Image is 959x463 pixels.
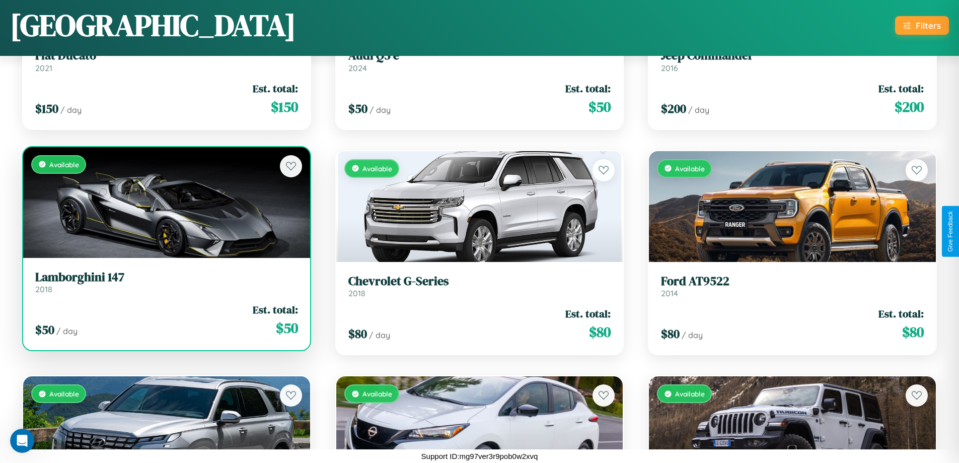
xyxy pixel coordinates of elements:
[49,160,79,169] span: Available
[895,97,924,117] span: $ 200
[35,284,52,294] span: 2018
[348,274,611,289] h3: Chevrolet G-Series
[348,48,611,73] a: Audi Q5 e2024
[947,211,954,252] div: Give Feedback
[10,429,34,453] iframe: Intercom live chat
[682,330,703,340] span: / day
[878,81,924,96] span: Est. total:
[895,16,949,35] button: Filters
[35,270,298,295] a: Lamborghini 1472018
[35,48,298,73] a: Fiat Ducato2021
[661,325,680,342] span: $ 80
[362,164,392,173] span: Available
[369,330,390,340] span: / day
[271,97,298,117] span: $ 150
[589,322,611,342] span: $ 80
[10,5,296,46] h1: [GEOGRAPHIC_DATA]
[253,302,298,317] span: Est. total:
[35,48,298,63] h3: Fiat Ducato
[661,48,924,63] h3: Jeep Commander
[878,306,924,321] span: Est. total:
[35,100,58,117] span: $ 150
[588,97,611,117] span: $ 50
[916,20,941,31] div: Filters
[276,318,298,338] span: $ 50
[35,63,52,73] span: 2021
[661,100,686,117] span: $ 200
[565,306,611,321] span: Est. total:
[675,389,705,398] span: Available
[688,105,709,115] span: / day
[370,105,391,115] span: / day
[348,325,367,342] span: $ 80
[661,274,924,299] a: Ford AT95222014
[348,288,365,298] span: 2018
[565,81,611,96] span: Est. total:
[348,100,367,117] span: $ 50
[661,274,924,289] h3: Ford AT9522
[661,48,924,73] a: Jeep Commander2016
[348,48,611,63] h3: Audi Q5 e
[675,164,705,173] span: Available
[35,270,298,285] h3: Lamborghini 147
[348,274,611,299] a: Chevrolet G-Series2018
[60,105,82,115] span: / day
[56,326,78,336] span: / day
[348,63,367,73] span: 2024
[902,322,924,342] span: $ 80
[253,81,298,96] span: Est. total:
[661,63,678,73] span: 2016
[35,321,54,338] span: $ 50
[49,389,79,398] span: Available
[362,389,392,398] span: Available
[661,288,678,298] span: 2014
[421,449,538,463] p: Support ID: mg97ver3r9pob0w2xvq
